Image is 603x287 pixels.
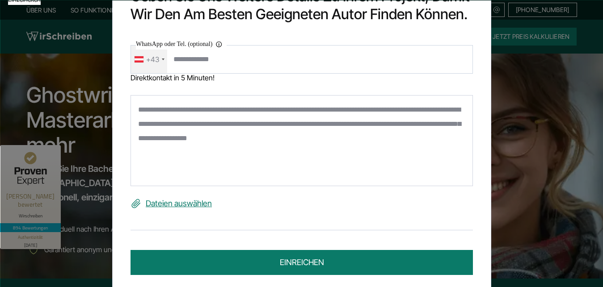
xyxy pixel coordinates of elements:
[146,52,159,66] div: +43
[131,45,167,73] div: Telephone country code
[131,73,473,81] div: Direktkontakt in 5 Minuten!
[136,38,227,49] label: WhatsApp oder Tel. (optional)
[131,250,473,275] button: einreichen
[131,196,473,211] label: Dateien auswählen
